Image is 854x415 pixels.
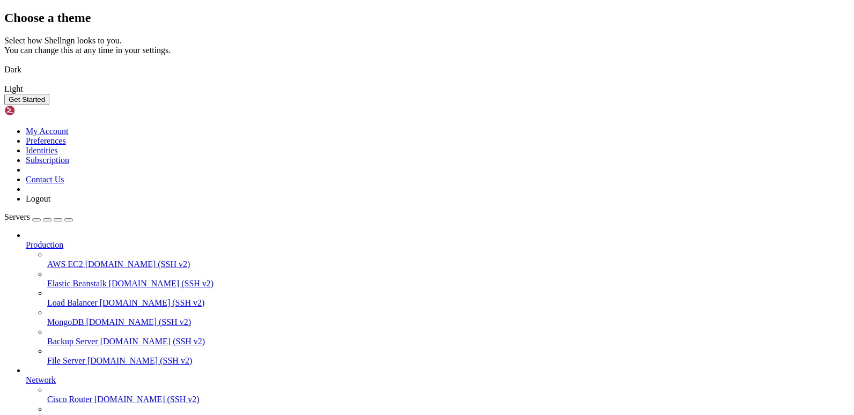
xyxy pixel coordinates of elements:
[47,327,850,346] li: Backup Server [DOMAIN_NAME] (SSH v2)
[26,155,69,165] a: Subscription
[26,240,850,250] a: Production
[47,298,98,307] span: Load Balancer
[47,298,850,308] a: Load Balancer [DOMAIN_NAME] (SSH v2)
[26,146,58,155] a: Identities
[47,346,850,366] li: File Server [DOMAIN_NAME] (SSH v2)
[4,105,66,116] img: Shellngn
[26,231,850,366] li: Production
[26,375,850,385] a: Network
[109,279,214,288] span: [DOMAIN_NAME] (SSH v2)
[4,212,73,221] a: Servers
[47,288,850,308] li: Load Balancer [DOMAIN_NAME] (SSH v2)
[47,385,850,404] li: Cisco Router [DOMAIN_NAME] (SSH v2)
[47,279,107,288] span: Elastic Beanstalk
[47,337,850,346] a: Backup Server [DOMAIN_NAME] (SSH v2)
[26,136,66,145] a: Preferences
[47,260,83,269] span: AWS EC2
[4,94,49,105] button: Get Started
[47,279,850,288] a: Elastic Beanstalk [DOMAIN_NAME] (SSH v2)
[4,11,850,25] h2: Choose a theme
[47,337,98,346] span: Backup Server
[86,317,191,327] span: [DOMAIN_NAME] (SSH v2)
[47,250,850,269] li: AWS EC2 [DOMAIN_NAME] (SSH v2)
[47,260,850,269] a: AWS EC2 [DOMAIN_NAME] (SSH v2)
[47,356,85,365] span: File Server
[26,240,63,249] span: Production
[47,317,850,327] a: MongoDB [DOMAIN_NAME] (SSH v2)
[4,212,30,221] span: Servers
[94,395,200,404] span: [DOMAIN_NAME] (SSH v2)
[26,175,64,184] a: Contact Us
[100,298,205,307] span: [DOMAIN_NAME] (SSH v2)
[47,356,850,366] a: File Server [DOMAIN_NAME] (SSH v2)
[4,65,850,75] div: Dark
[4,84,850,94] div: Light
[85,260,190,269] span: [DOMAIN_NAME] (SSH v2)
[26,194,50,203] a: Logout
[87,356,193,365] span: [DOMAIN_NAME] (SSH v2)
[26,127,69,136] a: My Account
[47,269,850,288] li: Elastic Beanstalk [DOMAIN_NAME] (SSH v2)
[4,36,850,55] div: Select how Shellngn looks to you. You can change this at any time in your settings.
[47,395,92,404] span: Cisco Router
[26,375,56,384] span: Network
[47,308,850,327] li: MongoDB [DOMAIN_NAME] (SSH v2)
[100,337,205,346] span: [DOMAIN_NAME] (SSH v2)
[47,317,84,327] span: MongoDB
[47,395,850,404] a: Cisco Router [DOMAIN_NAME] (SSH v2)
